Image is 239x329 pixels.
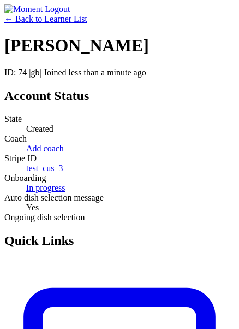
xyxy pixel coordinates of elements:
[4,213,235,222] dt: Ongoing dish selection
[4,173,235,183] dt: Onboarding
[26,183,65,192] a: In progress
[26,124,53,133] span: Created
[4,193,235,203] dt: Auto dish selection message
[4,14,87,23] a: ← Back to Learner List
[4,36,235,56] h1: [PERSON_NAME]
[26,163,63,173] a: test_cus_3
[31,68,40,77] span: gb
[45,4,70,14] a: Logout
[4,68,235,78] p: ID: 74 | | Joined less than a minute ago
[4,4,43,14] img: Moment
[4,89,235,103] h2: Account Status
[26,144,64,153] a: Add coach
[4,114,235,124] dt: State
[4,233,235,248] h2: Quick Links
[4,134,235,144] dt: Coach
[4,154,235,163] dt: Stripe ID
[26,203,39,212] span: Yes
